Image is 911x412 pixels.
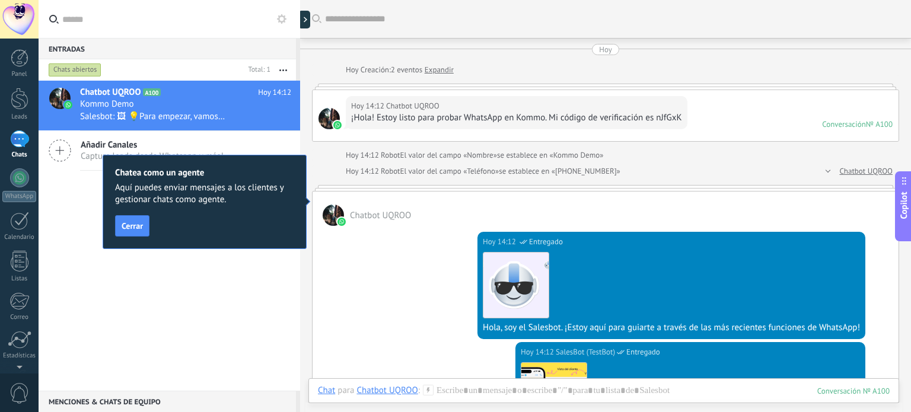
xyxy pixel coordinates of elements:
[244,64,270,76] div: Total: 1
[350,210,411,221] span: Chatbot UQROO
[497,149,603,161] span: se establece en «Kommo Demo»
[258,87,291,98] span: Hoy 14:12
[318,108,340,129] span: Chatbot UQROO
[39,81,300,130] a: avatariconChatbot UQROOA100Hoy 14:12Kommo DemoSalesbot: 🖼 💡Para empezar, vamos a aclarar cómo fun...
[323,205,344,226] span: Chatbot UQROO
[115,182,294,206] span: Aquí puedes enviar mensajes a los clientes y gestionar chats como agente.
[817,386,890,396] div: 100
[400,165,499,177] span: El valor del campo «Teléfono»
[391,64,422,76] span: 2 eventos
[2,113,37,121] div: Leads
[521,346,556,358] div: Hoy 14:12
[270,59,296,81] button: Más
[418,385,420,397] span: :
[381,166,400,176] span: Robot
[556,346,615,358] span: SalesBot (TestBot)
[346,64,361,76] div: Hoy
[115,167,294,178] h2: Chatea como un agente
[80,87,141,98] span: Chatbot UQROO
[351,100,386,112] div: Hoy 14:12
[839,165,893,177] a: Chatbot UQROO
[2,191,36,202] div: WhatsApp
[2,71,37,78] div: Panel
[64,101,72,109] img: icon
[298,11,310,28] div: Mostrar
[2,275,37,283] div: Listas
[2,234,37,241] div: Calendario
[2,352,37,360] div: Estadísticas
[81,139,224,151] span: Añadir Canales
[2,314,37,321] div: Correo
[346,149,381,161] div: Hoy 14:12
[2,151,37,159] div: Chats
[49,63,101,77] div: Chats abiertos
[80,111,226,122] span: Salesbot: 🖼 💡Para empezar, vamos a aclarar cómo funciona esto: 💻 Kommo = La vista del Agente - La...
[626,346,660,358] span: Entregado
[898,191,910,219] span: Copilot
[386,100,439,112] span: Chatbot UQROO
[346,165,381,177] div: Hoy 14:12
[381,150,400,160] span: Robot
[483,236,518,248] div: Hoy 14:12
[337,218,346,226] img: waba.svg
[356,385,418,395] div: Chatbot UQROO
[351,112,682,124] div: ¡Hola! Estoy listo para probar WhatsApp en Kommo. Mi código de verificación es nJfGxK
[425,64,454,76] a: Expandir
[822,119,866,129] div: Conversación
[143,88,160,96] span: A100
[499,165,620,177] span: se establece en «[PHONE_NUMBER]»
[333,121,342,129] img: waba.svg
[529,236,563,248] span: Entregado
[346,64,454,76] div: Creación:
[80,98,134,110] span: Kommo Demo
[81,151,224,162] span: Captura leads desde Whatsapp y más!
[122,222,143,230] span: Cerrar
[400,149,497,161] span: El valor del campo «Nombre»
[39,38,296,59] div: Entradas
[337,385,354,397] span: para
[483,322,860,334] div: Hola, soy el Salesbot. ¡Estoy aquí para guiarte a través de las más recientes funciones de WhatsApp!
[39,391,296,412] div: Menciones & Chats de equipo
[483,253,549,318] img: 183.png
[599,44,612,55] div: Hoy
[866,119,893,129] div: № A100
[115,215,149,237] button: Cerrar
